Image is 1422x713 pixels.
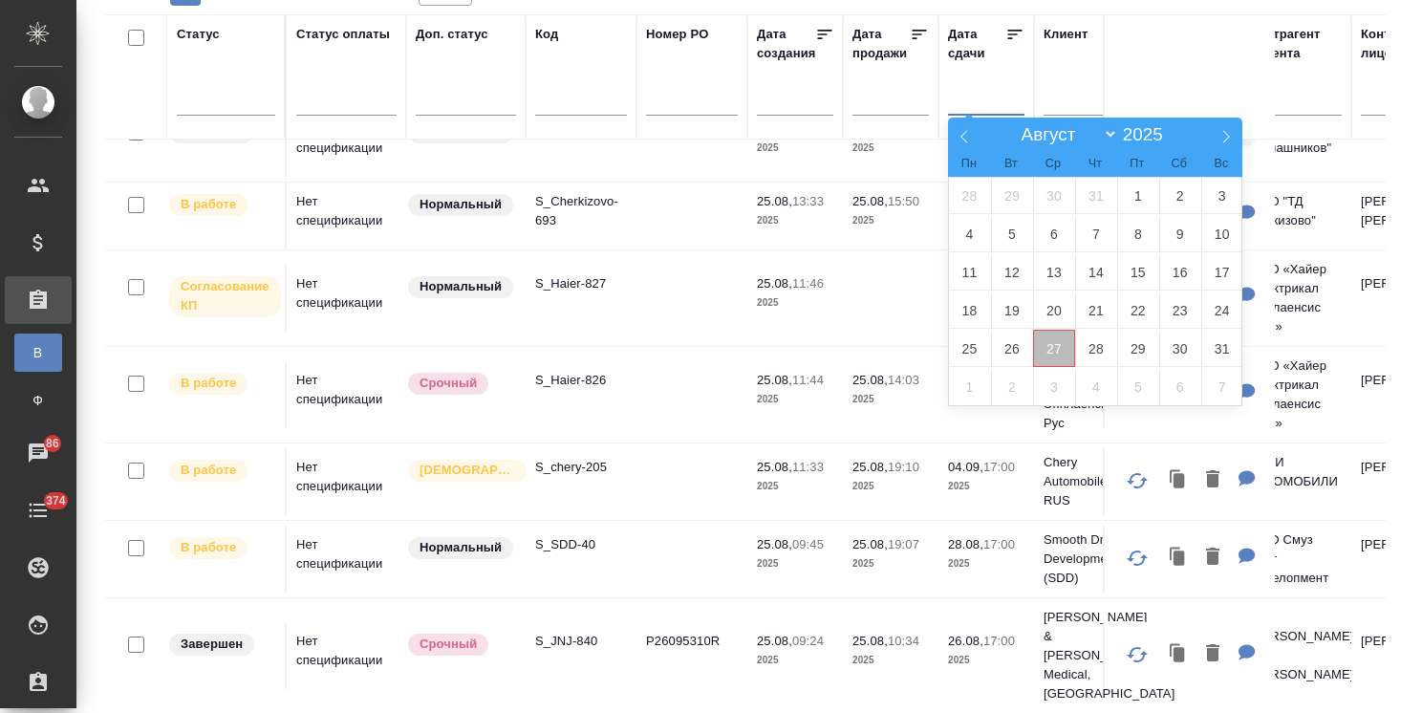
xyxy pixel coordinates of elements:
span: Август 21, 2025 [1075,292,1117,329]
p: S_Cherkizovo-693 [535,192,627,230]
span: Август 26, 2025 [991,330,1033,367]
td: Нет спецификации [287,265,406,332]
span: Август 29, 2025 [1117,330,1159,367]
span: 374 [34,491,77,510]
p: 2025 [852,651,929,670]
p: 13:33 [792,194,824,208]
p: Завершен [181,635,243,654]
button: Клонировать [1160,538,1196,577]
div: Контрагент клиента [1250,25,1342,63]
span: Август 18, 2025 [949,292,991,329]
span: Сентябрь 2, 2025 [991,368,1033,405]
p: 25.08, [757,460,792,474]
td: Нет спецификации [287,361,406,428]
p: 17:00 [983,537,1015,551]
input: Год [1118,124,1178,145]
p: Нормальный [420,195,502,214]
p: 17:00 [983,460,1015,474]
div: Выставляет ПМ после принятия заказа от КМа [167,458,275,484]
div: Номер PO [646,25,708,44]
p: ООО "ТД Черкизово" [1250,192,1342,230]
p: 04.09, [948,460,983,474]
p: 2025 [948,651,1024,670]
p: 25.08, [757,537,792,551]
p: 2025 [852,554,929,573]
p: ООО «Хайер Электрикал Эпплаенсис РУС» [1250,260,1342,336]
button: Обновить [1114,632,1160,678]
p: 2025 [757,390,833,409]
a: 374 [5,486,72,534]
p: S_Haier-827 [535,274,627,293]
button: Удалить [1196,538,1229,577]
button: Для КМ: переставить заказ на другое ЮЛ с нашей стороны и стороны клиента (USA), не закрывать до п... [1229,538,1265,577]
p: 2025 [757,651,833,670]
p: S_chery-205 [535,458,627,477]
td: Нет спецификации [287,183,406,249]
p: 2025 [852,477,929,496]
a: 86 [5,429,72,477]
p: 25.08, [757,194,792,208]
span: Август 30, 2025 [1159,330,1201,367]
div: Доп. статус [416,25,488,44]
p: Smooth Drug Development (SDD) [1044,530,1135,588]
div: Выставляет КМ при направлении счета или после выполнения всех работ/сдачи заказа клиенту. Окончат... [167,632,275,658]
p: 11:46 [792,276,824,291]
p: 25.08, [757,276,792,291]
span: Август 6, 2025 [1033,215,1075,252]
td: Нет спецификации [287,622,406,689]
p: 09:24 [792,634,824,648]
span: 86 [34,434,71,453]
p: 25.08, [757,373,792,387]
span: Август 2, 2025 [1159,177,1201,214]
span: Ф [24,391,53,410]
span: Сентябрь 5, 2025 [1117,368,1159,405]
div: Дата сдачи [948,25,1005,63]
p: 2025 [757,293,833,313]
p: 25.08, [852,373,888,387]
div: Выставляет ПМ после принятия заказа от КМа [167,535,275,561]
div: Статус [177,25,220,44]
p: 2025 [948,554,1024,573]
div: Выставляется автоматически для первых 3 заказов нового контактного лица. Особое внимание [406,458,516,484]
span: Август 20, 2025 [1033,292,1075,329]
select: Month [1012,123,1117,145]
p: S_Haier-826 [535,371,627,390]
span: Август 28, 2025 [1075,330,1117,367]
p: 15:50 [888,194,919,208]
div: Статус по умолчанию для стандартных заказов [406,535,516,561]
span: Сентябрь 4, 2025 [1075,368,1117,405]
td: Нет спецификации [287,110,406,177]
span: Август 14, 2025 [1075,253,1117,291]
span: Июль 30, 2025 [1033,177,1075,214]
p: Chery Automobile RUS [1044,453,1135,510]
p: В работе [181,374,236,393]
p: 09:45 [792,537,824,551]
p: S_JNJ-840 [535,632,627,651]
button: Клонировать [1160,635,1196,674]
span: Сентябрь 7, 2025 [1201,368,1243,405]
p: Срочный [420,635,477,654]
div: Дата создания [757,25,815,63]
p: [PERSON_NAME] & [PERSON_NAME] [1250,627,1342,684]
button: Обновить [1114,535,1160,581]
p: 25.08, [852,460,888,474]
span: Август 31, 2025 [1201,330,1243,367]
span: Август 25, 2025 [949,330,991,367]
span: Август 8, 2025 [1117,215,1159,252]
p: ЧЕРИ АВТОМОБИЛИ РУС [1250,453,1342,510]
a: Ф [14,381,62,420]
div: Статус оплаты [296,25,390,44]
span: Ср [1032,158,1074,170]
button: Обновить [1114,458,1160,504]
span: Август 4, 2025 [949,215,991,252]
span: Пн [948,158,990,170]
p: 2025 [852,211,929,230]
div: Выставляет ПМ после принятия заказа от КМа [167,371,275,397]
p: Нормальный [420,538,502,557]
span: Пт [1116,158,1158,170]
p: В работе [181,461,236,480]
span: Август 23, 2025 [1159,292,1201,329]
p: 25.08, [852,194,888,208]
span: Июль 29, 2025 [991,177,1033,214]
span: Сб [1158,158,1200,170]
